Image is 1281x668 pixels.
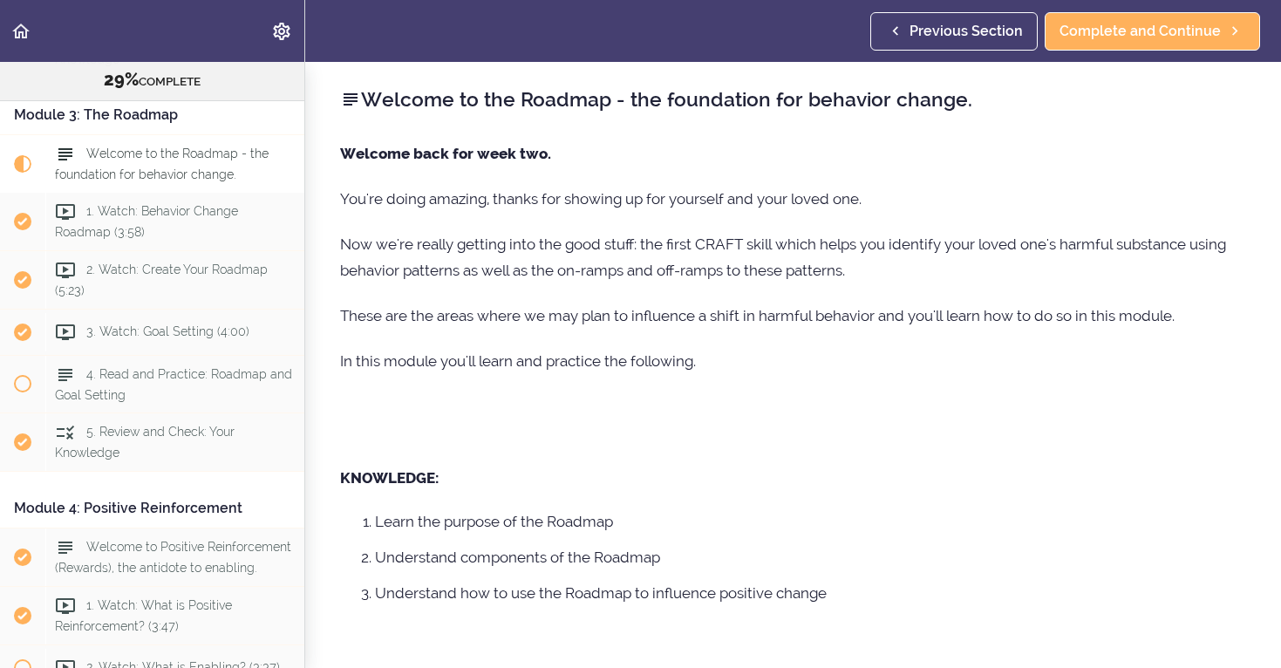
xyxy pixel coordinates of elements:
span: 2. Watch: Create Your Roadmap (5:23) [55,262,268,297]
span: 5. Review and Check: Your Knowledge [55,426,235,460]
svg: Settings Menu [271,21,292,42]
span: 1. Watch: Behavior Change Roadmap (3:58) [55,204,238,238]
span: 4. Read and Practice: Roadmap and Goal Setting [55,367,292,401]
span: Learn the purpose of the Roadmap [375,513,613,530]
span: 3. Watch: Goal Setting (4:00) [86,324,249,338]
div: COMPLETE [22,69,283,92]
a: Complete and Continue [1045,12,1260,51]
a: Previous Section [870,12,1038,51]
p: These are the areas where we may plan to influence a shift in harmful behavior and you'll learn h... [340,303,1246,329]
p: Now we're really getting into the good stuff: the first CRAFT skill which helps you identify your... [340,231,1246,283]
span: 29% [104,69,139,90]
span: 1. Watch: What is Positive Reinforcement? (3:47) [55,599,232,633]
strong: KNOWLEDGE: [340,469,439,487]
span: Understand components of the Roadmap [375,549,660,566]
span: Previous Section [910,21,1023,42]
span: Welcome to the Roadmap - the foundation for behavior change. [55,147,269,181]
svg: Back to course curriculum [10,21,31,42]
span: Welcome to Positive Reinforcement (Rewards), the antidote to enabling. [55,541,291,575]
p: You're doing amazing, thanks for showing up for yourself and your loved one. [340,186,1246,212]
h2: Welcome to the Roadmap - the foundation for behavior change. [340,85,1246,114]
strong: Welcome back for week two. [340,145,551,162]
p: In this module you'll learn and practice the following. [340,348,1246,374]
span: Understand how to use the Roadmap to influence positive change [375,584,827,602]
span: Complete and Continue [1060,21,1221,42]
